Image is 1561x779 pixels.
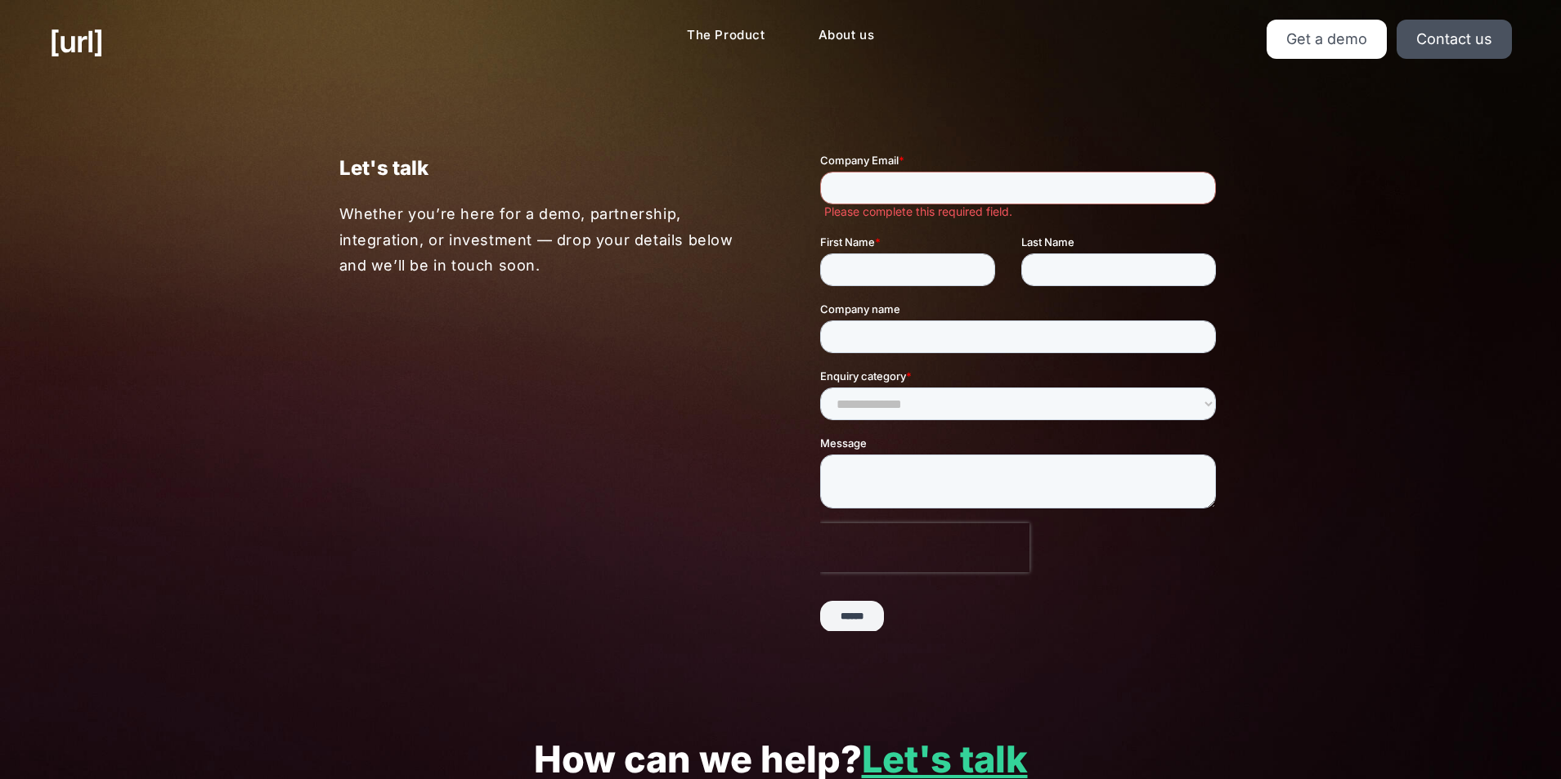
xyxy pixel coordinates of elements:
[1267,20,1387,59] a: Get a demo
[820,152,1222,631] iframe: Form 0
[339,152,742,184] p: Let's talk
[1397,20,1512,59] a: Contact us
[49,20,103,64] a: [URL]
[339,201,742,279] p: Whether you’re here for a demo, partnership, integration, or investment — drop your details below...
[674,20,778,51] a: The Product
[805,20,888,51] a: About us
